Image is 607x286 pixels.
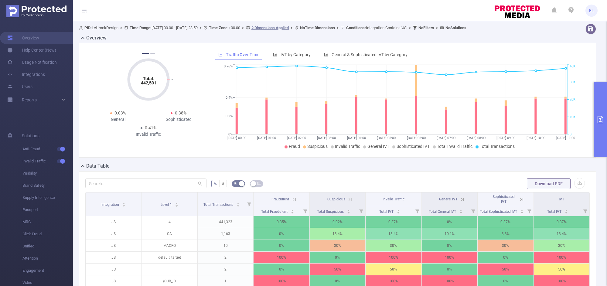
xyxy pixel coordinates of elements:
tspan: 0.76% [224,65,233,69]
i: icon: caret-down [291,211,294,213]
tspan: 30K [570,80,575,84]
tspan: [DATE] 07:00 [437,136,455,140]
span: Total IVT [547,209,562,214]
span: Unified [22,240,73,252]
span: Sophisticated IVT [397,144,430,149]
tspan: 20K [570,98,575,102]
p: 30% [310,240,365,251]
button: Download PDF [527,178,571,189]
p: 50% [310,264,365,275]
i: icon: caret-up [565,209,568,211]
p: 30% [534,240,590,251]
div: General [88,116,148,123]
span: Fraudulent [271,197,289,201]
p: MACRO [142,240,197,251]
p: JS [86,264,141,275]
p: 50% [366,264,421,275]
span: # [222,181,224,186]
i: icon: bg-colors [234,182,237,185]
p: 100% [366,252,421,263]
span: General IVT [439,197,458,201]
b: PID: [84,26,92,30]
span: Traffic Over Time [226,52,260,57]
span: Total General IVT [429,209,457,214]
div: Sort [459,209,463,213]
tspan: [DATE] 01:00 [257,136,276,140]
i: icon: caret-up [175,202,178,204]
tspan: [DATE] 10:00 [527,136,545,140]
div: Sort [347,209,350,213]
i: icon: caret-up [291,209,294,211]
span: Click Fraud [22,228,73,240]
tspan: 40K [570,65,575,69]
span: Integration [101,203,120,207]
tspan: [DATE] 06:00 [407,136,426,140]
tspan: [DATE] 00:00 [227,136,246,140]
u: 2 Dimensions Applied [251,26,289,30]
div: Sort [291,209,294,213]
span: Suspicious [327,197,345,201]
i: Filter menu [301,206,309,216]
span: Brand Safety [22,179,73,192]
span: > [118,26,124,30]
p: 2 [198,264,253,275]
h2: Overview [86,34,107,42]
div: Sort [122,202,126,206]
span: Total Sophisticated IVT [480,209,518,214]
i: icon: caret-down [122,204,125,206]
i: icon: caret-down [397,211,400,213]
span: General IVT [367,144,389,149]
i: Filter menu [581,206,589,216]
span: 0.03% [114,111,126,115]
a: Reports [22,94,37,106]
p: 2 [198,252,253,263]
i: icon: caret-down [520,211,523,213]
div: Invalid Traffic [118,131,179,138]
span: Fraud [289,144,300,149]
div: Sort [236,202,240,206]
tspan: [DATE] 09:00 [496,136,515,140]
button: 2 [150,53,155,54]
span: Solutions [22,130,39,142]
span: Attention [22,252,73,264]
span: > [434,26,440,30]
p: 0.35% [254,216,309,228]
p: default_target [142,252,197,263]
p: 0.37% [534,216,590,228]
p: 13.4% [366,228,421,240]
p: JS [86,252,141,263]
p: 0% [254,240,309,251]
button: 1 [142,53,149,54]
span: Suspicious [307,144,328,149]
div: Sort [520,209,524,213]
tspan: 0.4% [226,96,233,100]
p: 0.02% [310,216,365,228]
p: 0.37% [478,216,533,228]
span: LeftrockDesign [DATE] 00:00 - [DATE] 23:59 +00:00 [79,26,466,30]
p: 0% [310,252,365,263]
span: Total Suspicious [317,209,345,214]
i: icon: caret-down [459,211,462,213]
p: 0% [422,216,477,228]
i: icon: bar-chart [273,53,277,57]
p: 10 [198,240,253,251]
span: IVT [559,197,564,201]
tspan: [DATE] 03:00 [317,136,336,140]
span: Total Invalid Traffic [437,144,472,149]
p: 50% [534,264,590,275]
i: icon: caret-up [459,209,462,211]
span: Total IVT [379,209,394,214]
p: 100% [254,252,309,263]
div: Sort [175,202,179,206]
p: 0% [254,264,309,275]
span: Invalid Traffic [22,155,73,167]
span: > [335,26,341,30]
tspan: [DATE] 04:00 [347,136,366,140]
span: Anti-Fraud [22,143,73,155]
b: Conditions : [346,26,366,30]
span: Invalid Traffic [335,144,360,149]
b: No Time Dimensions [300,26,335,30]
span: Level 1 [161,203,173,207]
i: Filter menu [413,206,421,216]
i: icon: bar-chart [324,53,328,57]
